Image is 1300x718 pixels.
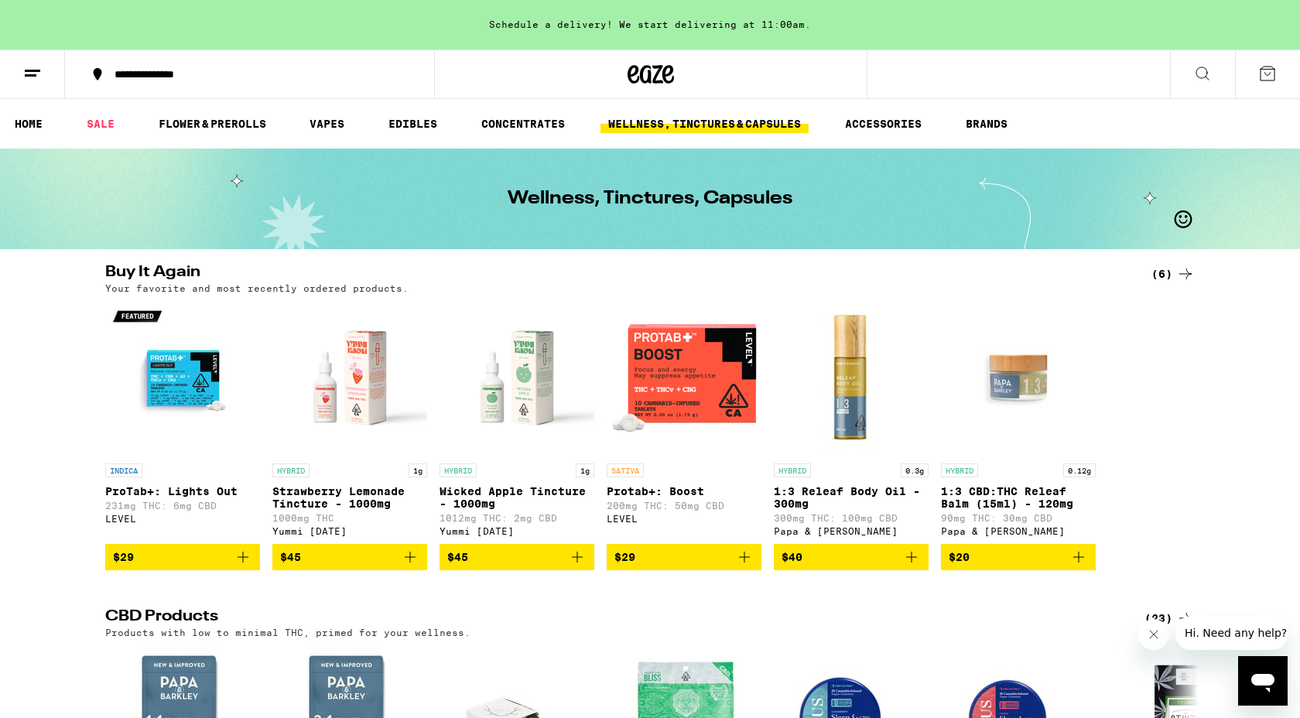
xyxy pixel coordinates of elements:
span: $45 [280,551,301,563]
iframe: Close message [1138,619,1169,650]
button: Add to bag [774,544,929,570]
button: Add to bag [941,544,1096,570]
div: Papa & [PERSON_NAME] [774,526,929,536]
iframe: Message from company [1175,616,1288,650]
a: Open page for 1:3 CBD:THC Releaf Balm (15ml) - 120mg from Papa & Barkley [941,301,1096,544]
p: 0.3g [901,463,929,477]
a: Open page for 1:3 Releaf Body Oil - 300mg from Papa & Barkley [774,301,929,544]
a: WELLNESS, TINCTURES & CAPSULES [600,115,809,133]
a: SALE [79,115,122,133]
a: Open page for ProTab+: Lights Out from LEVEL [105,301,260,544]
img: LEVEL - ProTab+: Lights Out [105,301,260,456]
p: HYBRID [941,463,978,477]
a: (6) [1151,265,1195,283]
p: 90mg THC: 30mg CBD [941,513,1096,523]
p: Wicked Apple Tincture - 1000mg [440,485,594,510]
button: Add to bag [272,544,427,570]
p: 231mg THC: 6mg CBD [105,501,260,511]
iframe: Button to launch messaging window [1238,656,1288,706]
p: 300mg THC: 100mg CBD [774,513,929,523]
p: ProTab+: Lights Out [105,485,260,497]
p: Strawberry Lemonade Tincture - 1000mg [272,485,427,510]
p: HYBRID [774,463,811,477]
span: $29 [113,551,134,563]
a: CONCENTRATES [474,115,573,133]
p: 200mg THC: 50mg CBD [607,501,761,511]
h1: Wellness, Tinctures, Capsules [508,190,792,208]
a: ACCESSORIES [837,115,929,133]
img: Papa & Barkley - 1:3 CBD:THC Releaf Balm (15ml) - 120mg [941,301,1096,456]
img: Yummi Karma - Wicked Apple Tincture - 1000mg [440,301,594,456]
img: LEVEL - Protab+: Boost [607,301,761,456]
p: INDICA [105,463,142,477]
p: 1:3 CBD:THC Releaf Balm (15ml) - 120mg [941,485,1096,510]
a: (23) [1144,609,1195,627]
p: Products with low to minimal THC, primed for your wellness. [105,627,470,638]
p: Your favorite and most recently ordered products. [105,283,409,293]
a: HOME [7,115,50,133]
a: Open page for Protab+: Boost from LEVEL [607,301,761,544]
p: HYBRID [440,463,477,477]
span: $20 [949,551,970,563]
p: 1000mg THC [272,513,427,523]
a: FLOWER & PREROLLS [151,115,274,133]
a: BRANDS [958,115,1015,133]
button: Add to bag [105,544,260,570]
h2: CBD Products [105,609,1119,627]
p: 1:3 Releaf Body Oil - 300mg [774,485,929,510]
a: Open page for Strawberry Lemonade Tincture - 1000mg from Yummi Karma [272,301,427,544]
img: Yummi Karma - Strawberry Lemonade Tincture - 1000mg [272,301,427,456]
div: LEVEL [607,514,761,524]
p: 1g [409,463,427,477]
p: 1012mg THC: 2mg CBD [440,513,594,523]
a: VAPES [302,115,352,133]
div: Yummi [DATE] [440,526,594,536]
span: $29 [614,551,635,563]
span: $45 [447,551,468,563]
a: EDIBLES [381,115,445,133]
div: LEVEL [105,514,260,524]
div: Yummi [DATE] [272,526,427,536]
a: Open page for Wicked Apple Tincture - 1000mg from Yummi Karma [440,301,594,544]
span: $40 [782,551,802,563]
img: Papa & Barkley - 1:3 Releaf Body Oil - 300mg [774,301,929,456]
button: Add to bag [440,544,594,570]
p: 1g [576,463,594,477]
h2: Buy It Again [105,265,1119,283]
p: SATIVA [607,463,644,477]
p: Protab+: Boost [607,485,761,497]
p: 0.12g [1063,463,1096,477]
button: Add to bag [607,544,761,570]
p: HYBRID [272,463,310,477]
div: Papa & [PERSON_NAME] [941,526,1096,536]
